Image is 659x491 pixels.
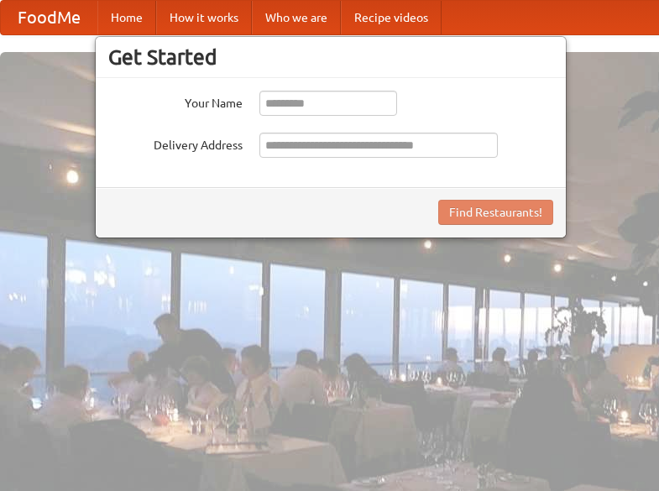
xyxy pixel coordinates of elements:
[252,1,341,34] a: Who we are
[97,1,156,34] a: Home
[108,91,243,112] label: Your Name
[341,1,442,34] a: Recipe videos
[108,133,243,154] label: Delivery Address
[1,1,97,34] a: FoodMe
[156,1,252,34] a: How it works
[108,44,553,70] h3: Get Started
[438,200,553,225] button: Find Restaurants!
